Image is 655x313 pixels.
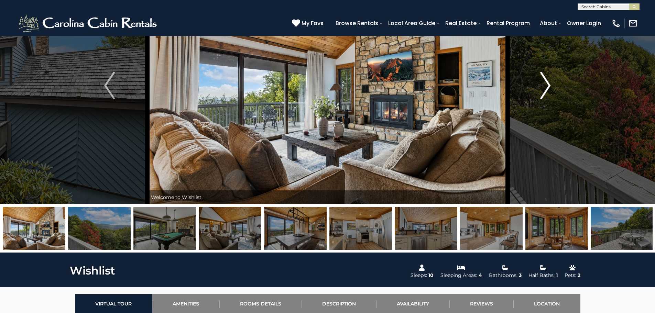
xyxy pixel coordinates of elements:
img: 167104273 [591,207,653,250]
img: 167104274 [68,207,131,250]
a: Rental Program [483,17,533,29]
a: Reviews [450,294,514,313]
a: Amenities [152,294,220,313]
a: Description [302,294,376,313]
a: Owner Login [564,17,604,29]
img: arrow [540,72,550,99]
img: White-1-2.png [17,13,160,34]
a: Browse Rentals [332,17,382,29]
img: mail-regular-white.png [628,19,638,28]
a: About [536,17,560,29]
a: Rooms Details [220,294,302,313]
img: phone-regular-white.png [611,19,621,28]
img: arrow [104,72,114,99]
a: Real Estate [442,17,480,29]
img: 167104263 [133,207,196,250]
img: 167104250 [525,207,588,250]
a: Local Area Guide [385,17,439,29]
img: 167104242 [199,207,261,250]
img: 167104245 [264,207,327,250]
img: 167104241 [3,207,65,250]
img: 167104247 [395,207,457,250]
a: Location [514,294,580,313]
a: Availability [376,294,450,313]
img: 167104248 [329,207,392,250]
a: My Favs [292,19,325,28]
span: My Favs [302,19,324,27]
img: 167104246 [460,207,523,250]
a: Virtual Tour [75,294,152,313]
div: Welcome to Wishlist [148,190,508,204]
